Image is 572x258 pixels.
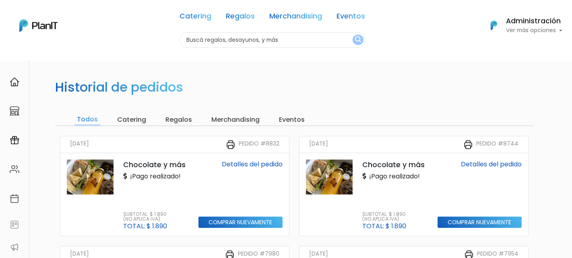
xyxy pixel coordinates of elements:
[222,160,283,169] a: Detalles del pedido
[362,172,420,181] p: ¡Pago realizado!
[226,140,235,149] img: printer-31133f7acbd7ec30ea1ab4a3b6864c9b5ed483bd8d1a339becc4798053a55bbc.svg
[123,172,181,181] p: ¡Pago realizado!
[209,114,262,125] input: Merchandising
[226,13,255,23] a: Regalos
[480,15,562,36] button: PlanIt Logo Administración Ver más opciones
[10,194,19,203] img: calendar-87d922413cdce8b2cf7b7f5f62616a5cf9e4887200fb71536465627b3292af00.svg
[485,16,503,34] img: PlanIt Logo
[438,217,522,228] input: Comprar nuevamente
[10,135,19,145] img: campaigns-02234683943229c281be62815700db0a1741e53638e28bf9629b52c665b00959.svg
[74,114,100,125] input: Todos
[123,217,167,221] p: (No aplica IVA)
[115,114,149,125] input: Catering
[55,80,183,95] h2: Historial de pedidos
[10,106,19,116] img: marketplace-4ceaa7011d94191e9ded77b95e3339b90024bf715f7c57f8cf31f2d8c509eaba.svg
[461,160,522,169] a: Detalles del pedido
[239,139,279,149] small: Pedido #8832
[355,36,361,44] img: search_button-432b6d5273f82d61273b3651a40e1bd1b912527efae98b1b7a1b2c0702e16a8d.svg
[337,13,365,23] a: Eventos
[506,18,562,25] h6: Administración
[269,13,322,23] a: Merchandising
[277,114,307,125] input: Eventos
[67,160,114,195] img: thumb_WhatsApp_Image_2023-02-07_at_11.36.29_PM__1_.jpeg
[180,13,211,23] a: Catering
[362,160,428,170] p: Chocolate y más
[476,139,518,149] small: Pedido #8744
[362,212,406,217] p: Subtotal: $ 1.890
[123,223,167,229] p: Total: $ 1.890
[362,223,406,229] p: Total: $ 1.890
[123,212,167,217] p: Subtotal: $ 1.890
[10,242,19,252] img: partners-52edf745621dab592f3b2c58e3bca9d71375a7ef29c3b500c9f145b62cc070d4.svg
[506,28,562,33] p: Ver más opciones
[70,139,89,149] small: [DATE]
[10,164,19,174] img: people-662611757002400ad9ed0e3c099ab2801c6687ba6c219adb57efc949bc21e19d.svg
[198,217,283,228] input: Comprar nuevamente
[306,160,353,195] img: thumb_WhatsApp_Image_2023-02-07_at_11.36.29_PM__1_.jpeg
[123,160,189,170] p: Chocolate y más
[10,77,19,87] img: home-e721727adea9d79c4d83392d1f703f7f8bce08238fde08b1acbfd93340b81755.svg
[19,19,58,32] img: PlanIt Logo
[180,32,365,48] input: Buscá regalos, desayunos, y más
[10,220,19,229] img: feedback-78b5a0c8f98aac82b08bfc38622c3050aee476f2c9584af64705fc4e61158814.svg
[309,139,328,149] small: [DATE]
[463,140,473,149] img: printer-31133f7acbd7ec30ea1ab4a3b6864c9b5ed483bd8d1a339becc4798053a55bbc.svg
[163,114,194,125] input: Regalos
[362,217,406,221] p: (No aplica IVA)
